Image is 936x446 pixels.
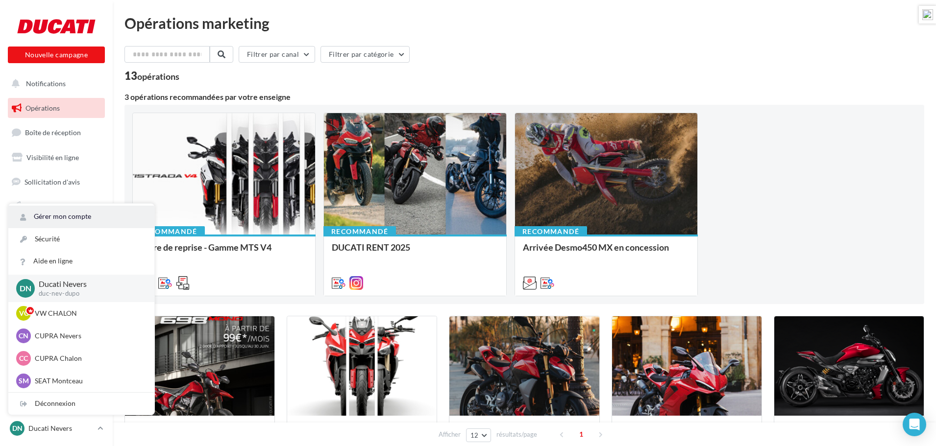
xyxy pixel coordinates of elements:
button: 12 [466,428,491,442]
div: Déconnexion [8,393,154,415]
p: SEAT Montceau [35,376,143,386]
div: opérations [137,72,179,81]
p: Ducati Nevers [39,279,139,290]
span: résultats/page [496,430,537,439]
div: Recommandé [132,226,205,237]
span: DN [12,423,23,433]
p: duc-nev-dupo [39,289,139,298]
span: Boîte de réception [25,128,81,137]
a: DN Ducati Nevers [8,419,105,438]
span: 12 [470,431,479,439]
button: Filtrer par canal [239,46,315,63]
span: SM [19,376,29,386]
span: Afficher [439,430,461,439]
a: Visibilité en ligne [6,147,107,168]
span: DN [20,282,31,294]
div: 13 [124,70,179,81]
div: 3 opérations recommandées par votre enseigne [124,93,924,101]
a: Contacts [6,220,107,241]
span: Visibilité en ligne [26,153,79,162]
a: Boîte de réception [6,122,107,143]
button: Notifications [6,73,103,94]
a: Gérer mon compte [8,206,154,228]
div: Recommandé [515,226,587,237]
div: Offre de reprise - Gamme MTS V4 [141,242,307,262]
span: Sollicitation d'avis [25,177,80,186]
p: CUPRA Nevers [35,331,143,341]
div: Opérations marketing [124,16,924,30]
span: CC [19,353,28,363]
p: Ducati Nevers [28,423,94,433]
div: Recommandé [323,226,396,237]
span: Notifications [26,79,66,88]
a: Sollicitation d'avis [6,172,107,192]
p: VW CHALON [35,308,143,318]
a: Sécurité [8,228,154,250]
span: Opérations [25,104,60,112]
a: Campagnes [6,196,107,216]
span: CN [19,331,28,341]
a: Opérations [6,98,107,118]
button: Filtrer par catégorie [320,46,410,63]
div: DUCATI RENT 2025 [332,242,498,262]
button: Nouvelle campagne [8,47,105,63]
p: CUPRA Chalon [35,353,143,363]
span: VC [19,308,28,318]
span: Campagnes [25,202,60,210]
a: Médiathèque [6,245,107,265]
a: Aide en ligne [8,250,154,272]
div: Open Intercom Messenger [903,413,926,436]
span: 1 [573,426,589,442]
a: Calendrier [6,269,107,289]
div: Arrivée Desmo450 MX en concession [523,242,690,262]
